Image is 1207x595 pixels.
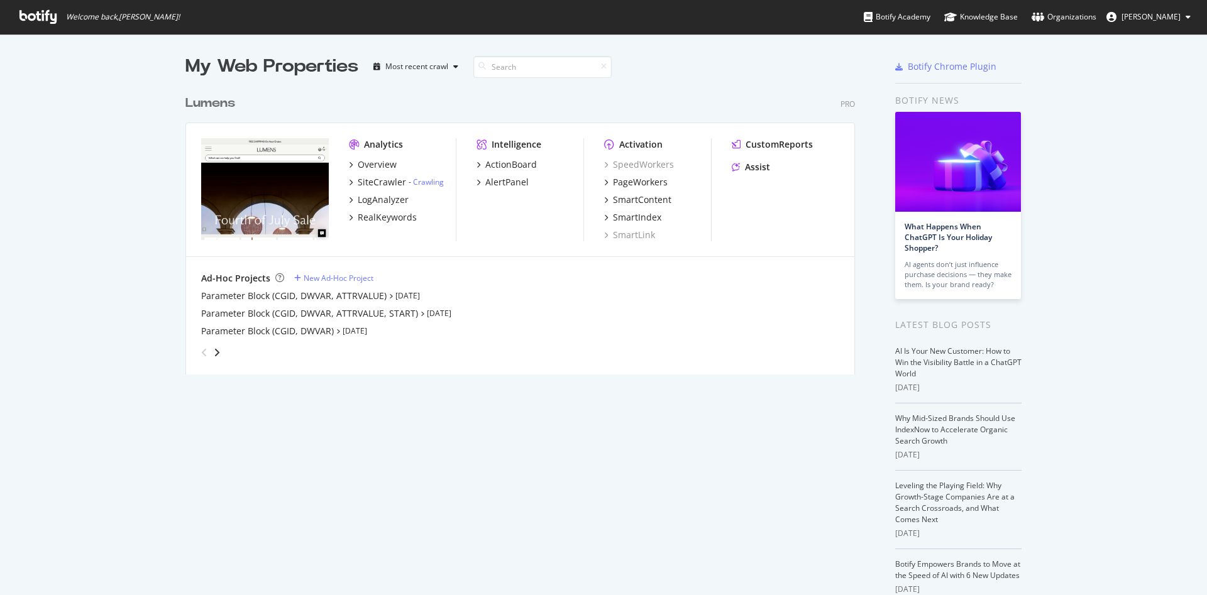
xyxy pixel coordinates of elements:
[895,413,1015,446] a: Why Mid-Sized Brands Should Use IndexNow to Accelerate Organic Search Growth
[732,138,813,151] a: CustomReports
[604,194,671,206] a: SmartContent
[895,318,1022,332] div: Latest Blog Posts
[613,194,671,206] div: SmartContent
[427,308,451,319] a: [DATE]
[358,194,409,206] div: LogAnalyzer
[895,60,996,73] a: Botify Chrome Plugin
[1096,7,1201,27] button: [PERSON_NAME]
[201,272,270,285] div: Ad-Hoc Projects
[201,307,418,320] a: Parameter Block (CGID, DWVAR, ATTRVALUE, START)
[895,94,1022,107] div: Botify news
[304,273,373,283] div: New Ad-Hoc Project
[212,346,221,359] div: angle-right
[477,158,537,171] a: ActionBoard
[905,221,992,253] a: What Happens When ChatGPT Is Your Holiday Shopper?
[485,158,537,171] div: ActionBoard
[604,158,674,171] a: SpeedWorkers
[604,229,655,241] a: SmartLink
[201,290,387,302] a: Parameter Block (CGID, DWVAR, ATTRVALUE)
[349,158,397,171] a: Overview
[294,273,373,283] a: New Ad-Hoc Project
[745,161,770,173] div: Assist
[185,79,865,374] div: grid
[358,211,417,224] div: RealKeywords
[66,12,180,22] span: Welcome back, [PERSON_NAME] !
[473,56,612,78] input: Search
[385,63,448,70] div: Most recent crawl
[604,176,668,188] a: PageWorkers
[358,176,406,188] div: SiteCrawler
[395,290,420,301] a: [DATE]
[895,346,1022,379] a: AI Is Your New Customer: How to Win the Visibility Battle in a ChatGPT World
[477,176,529,188] a: AlertPanel
[895,528,1022,539] div: [DATE]
[895,584,1022,595] div: [DATE]
[368,57,463,77] button: Most recent crawl
[895,449,1022,461] div: [DATE]
[944,11,1018,23] div: Knowledge Base
[485,176,529,188] div: AlertPanel
[864,11,930,23] div: Botify Academy
[732,161,770,173] a: Assist
[349,176,444,188] a: SiteCrawler- Crawling
[196,342,212,363] div: angle-left
[364,138,403,151] div: Analytics
[840,99,855,109] div: Pro
[895,480,1015,525] a: Leveling the Playing Field: Why Growth-Stage Companies Are at a Search Crossroads, and What Comes...
[185,54,358,79] div: My Web Properties
[895,559,1020,581] a: Botify Empowers Brands to Move at the Speed of AI with 6 New Updates
[895,382,1022,393] div: [DATE]
[349,211,417,224] a: RealKeywords
[413,177,444,187] a: Crawling
[604,211,661,224] a: SmartIndex
[201,138,329,240] img: www.lumens.com
[908,60,996,73] div: Botify Chrome Plugin
[492,138,541,151] div: Intelligence
[185,94,235,112] div: Lumens
[409,177,444,187] div: -
[201,325,334,337] a: Parameter Block (CGID, DWVAR)
[349,194,409,206] a: LogAnalyzer
[905,259,1011,290] div: AI agents don’t just influence purchase decisions — they make them. Is your brand ready?
[1032,11,1096,23] div: Organizations
[619,138,663,151] div: Activation
[613,211,661,224] div: SmartIndex
[613,176,668,188] div: PageWorkers
[746,138,813,151] div: CustomReports
[185,94,240,112] a: Lumens
[1122,11,1181,22] span: Gregory
[343,325,367,336] a: [DATE]
[895,112,1021,212] img: What Happens When ChatGPT Is Your Holiday Shopper?
[358,158,397,171] div: Overview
